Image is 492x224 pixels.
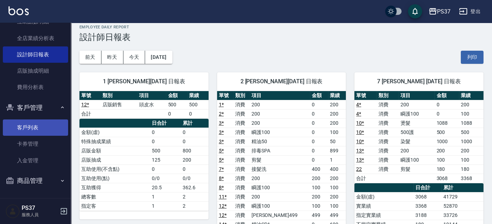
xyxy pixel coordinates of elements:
td: 指定客 [79,201,150,211]
button: 商品管理 [3,172,68,190]
td: 0 [181,137,208,146]
td: 特殊抽成業績 [79,137,150,146]
td: 總客數 [79,192,150,201]
td: 消費 [233,164,250,174]
a: 卡券管理 [3,136,68,152]
td: 店販抽成 [79,155,150,164]
td: 消費 [233,146,250,155]
td: 200 [328,109,346,118]
td: 消費 [233,137,250,146]
td: 0 [150,137,181,146]
td: 0/0 [181,174,208,183]
td: 消費 [233,155,250,164]
th: 累計 [181,119,208,128]
td: 消費 [233,174,250,183]
td: 消費 [233,109,250,118]
p: 服務人員 [22,212,58,218]
td: 消費 [233,211,250,220]
td: 0 [435,109,459,118]
td: 金額(虛) [79,128,150,137]
td: 店販金額 [79,146,150,155]
td: 消費 [377,146,399,155]
a: 客戶列表 [3,119,68,136]
td: 3368 [414,201,442,211]
table: a dense table [79,91,209,119]
th: 累計 [442,183,483,192]
td: 店販銷售 [101,100,137,109]
td: 金額(虛) [354,192,413,201]
th: 項目 [250,91,310,100]
td: 499 [328,211,346,220]
button: 列印 [461,51,483,64]
td: 200 [399,100,435,109]
img: Logo [9,6,29,15]
td: 消費 [233,128,250,137]
td: 499 [310,211,328,220]
a: 費用分析表 [3,79,68,95]
td: 消費 [377,137,399,146]
th: 業績 [459,91,483,100]
td: 800 [181,146,208,155]
td: 100 [459,109,483,118]
span: 1 [PERSON_NAME][DATE] 日報表 [88,78,200,85]
button: 客戶管理 [3,99,68,117]
td: 180 [435,164,459,174]
th: 業績 [187,91,209,100]
table: a dense table [79,119,209,211]
h2: Employee Daily Report [79,25,483,29]
td: 0 [310,155,328,164]
td: 0 [435,100,459,109]
td: 消費 [377,100,399,109]
td: 指定實業績 [354,211,413,220]
td: 0 [166,109,187,118]
td: 200 [250,174,310,183]
td: 899 [328,146,346,155]
td: 接髮洗 [250,164,310,174]
td: 消費 [233,201,250,211]
td: 180 [459,164,483,174]
td: 互助獲得 [79,183,150,192]
td: 100 [459,155,483,164]
td: 剪髮 [399,164,435,174]
td: 362.6 [181,183,208,192]
td: 0 [310,109,328,118]
td: 1 [150,201,181,211]
td: 100 [328,128,346,137]
td: 0 [310,146,328,155]
td: 500 [187,100,209,109]
td: 0 [310,128,328,137]
td: 41729 [442,192,483,201]
th: 金額 [310,91,328,100]
h5: PS37 [22,205,58,212]
td: 200 [399,146,435,155]
td: 3368 [459,174,483,183]
td: 合計 [79,109,101,118]
td: 200 [250,192,310,201]
th: 金額 [166,91,187,100]
td: 200 [328,174,346,183]
td: 精油50 [250,137,310,146]
td: 瞬護100 [250,183,310,192]
td: 200 [310,192,328,201]
td: 頭皮水 [137,100,166,109]
td: 1 [328,155,346,164]
td: 125 [150,155,181,164]
th: 類別 [233,91,250,100]
span: 2 [PERSON_NAME][DATE] 日報表 [226,78,338,85]
td: 200 [250,118,310,128]
button: 前天 [79,51,101,64]
th: 單號 [217,91,233,100]
td: 0 [150,128,181,137]
button: save [408,4,422,18]
td: 0 [181,128,208,137]
td: 200 [250,100,310,109]
td: 400 [328,164,346,174]
button: [DATE] [145,51,172,64]
td: 3188 [414,211,442,220]
td: 500 [459,128,483,137]
td: 0 [181,164,208,174]
th: 單號 [79,91,101,100]
td: 200 [328,192,346,201]
td: 200 [459,100,483,109]
td: 33726 [442,211,483,220]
